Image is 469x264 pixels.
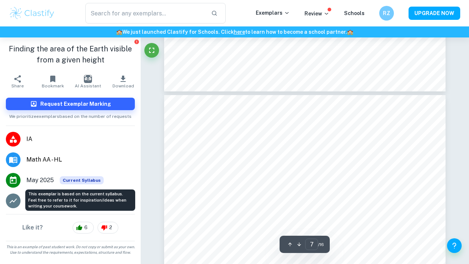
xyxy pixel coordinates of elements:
[85,3,205,23] input: Search for any exemplars...
[256,9,290,17] p: Exemplars
[106,71,141,92] button: Download
[60,176,104,184] span: Current Syllabus
[234,29,245,35] a: here
[25,189,135,211] div: This exemplar is based on the current syllabus. Feel free to refer to it for inspiration/ideas wh...
[80,224,92,231] span: 6
[383,9,391,17] h6: RZ
[1,28,468,36] h6: We just launched Clastify for Schools. Click to learn how to become a school partner.
[9,110,132,120] span: We prioritize exemplars based on the number of requests
[379,6,394,21] button: RZ
[134,39,139,44] button: Report issue
[75,83,101,88] span: AI Assistant
[347,29,353,35] span: 🏫
[6,43,135,65] h1: Finding the area of the Earth visible from a given height
[97,222,118,234] div: 2
[112,83,134,88] span: Download
[9,6,55,21] img: Clastify logo
[144,43,159,58] button: Fullscreen
[344,10,365,16] a: Schools
[73,222,94,234] div: 6
[26,176,54,185] span: May 2025
[22,223,43,232] h6: Like it?
[70,71,106,92] button: AI Assistant
[84,75,92,83] img: AI Assistant
[3,244,138,255] span: This is an example of past student work. Do not copy or submit as your own. Use to understand the...
[60,176,104,184] div: This exemplar is based on the current syllabus. Feel free to refer to it for inspiration/ideas wh...
[318,241,324,248] span: / 16
[447,238,462,253] button: Help and Feedback
[42,83,64,88] span: Bookmark
[11,83,24,88] span: Share
[35,71,70,92] button: Bookmark
[26,155,135,164] span: Math AA - HL
[409,7,460,20] button: UPGRADE NOW
[105,224,116,231] span: 2
[40,100,111,108] h6: Request Exemplar Marking
[116,29,122,35] span: 🏫
[304,10,329,18] p: Review
[6,98,135,110] button: Request Exemplar Marking
[26,135,135,144] span: IA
